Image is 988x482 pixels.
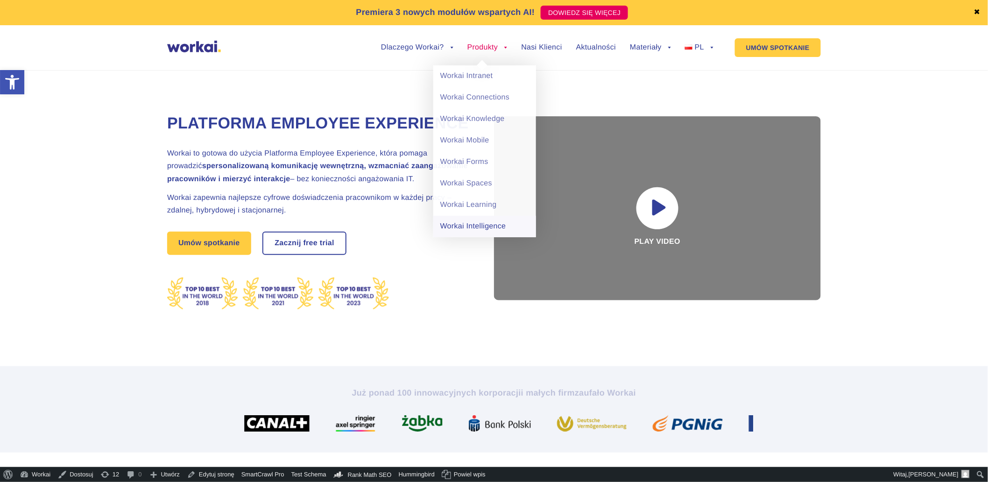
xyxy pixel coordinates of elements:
[541,6,628,20] a: DOWIEDZ SIĘ WIĘCEJ
[183,467,238,482] a: Edytuj stronę
[167,162,468,183] strong: spersonalizowaną komunikację wewnętrzną, wzmacniać zaangażowanie pracowników i mierzyć interakcje
[395,467,438,482] a: Hummingbird
[263,233,346,254] a: Zacznij free trial
[113,467,119,482] span: 12
[348,471,392,478] span: Rank Math SEO
[576,44,616,51] a: Aktualności
[433,173,536,194] a: Workai Spaces
[433,194,536,216] a: Workai Learning
[54,467,97,482] a: Dostosuj
[356,6,535,19] p: Premiera 3 nowych modułów wspartych AI!
[167,191,471,217] h2: Workai zapewnia najlepsze cyfrowe doświadczenia pracownikom w każdej pracy – zdalnej, hybrydowej ...
[433,65,536,87] a: Workai Intranet
[630,44,671,51] a: Materiały
[454,467,486,482] span: Powiel wpis
[433,151,536,173] a: Workai Forms
[433,108,536,130] a: Workai Knowledge
[167,232,251,255] a: Umów spotkanie
[381,44,453,51] a: Dlaczego Workai?
[521,388,575,397] i: i małych firm
[433,216,536,237] a: Workai Intelligence
[467,44,508,51] a: Produkty
[235,387,753,398] h2: Już ponad 100 innowacyjnych korporacji zaufało Workai
[521,44,562,51] a: Nasi Klienci
[288,467,330,482] a: Test Schema
[167,147,471,185] h2: Workai to gotowa do użycia Platforma Employee Experience, która pomaga prowadzić – bez koniecznoś...
[167,113,471,135] h1: Platforma Employee Experience
[433,130,536,151] a: Workai Mobile
[695,43,704,51] span: PL
[161,467,180,482] span: Utwórz
[330,467,395,482] a: Kokpit Rank Math
[238,467,288,482] a: SmartCrawl Pro
[735,38,821,57] a: UMÓW SPOTKANIE
[138,467,141,482] span: 0
[909,471,959,478] span: [PERSON_NAME]
[890,467,974,482] a: Witaj,
[433,87,536,108] a: Workai Connections
[974,9,981,16] a: ✖
[16,467,54,482] a: Workai
[494,116,821,300] div: Play video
